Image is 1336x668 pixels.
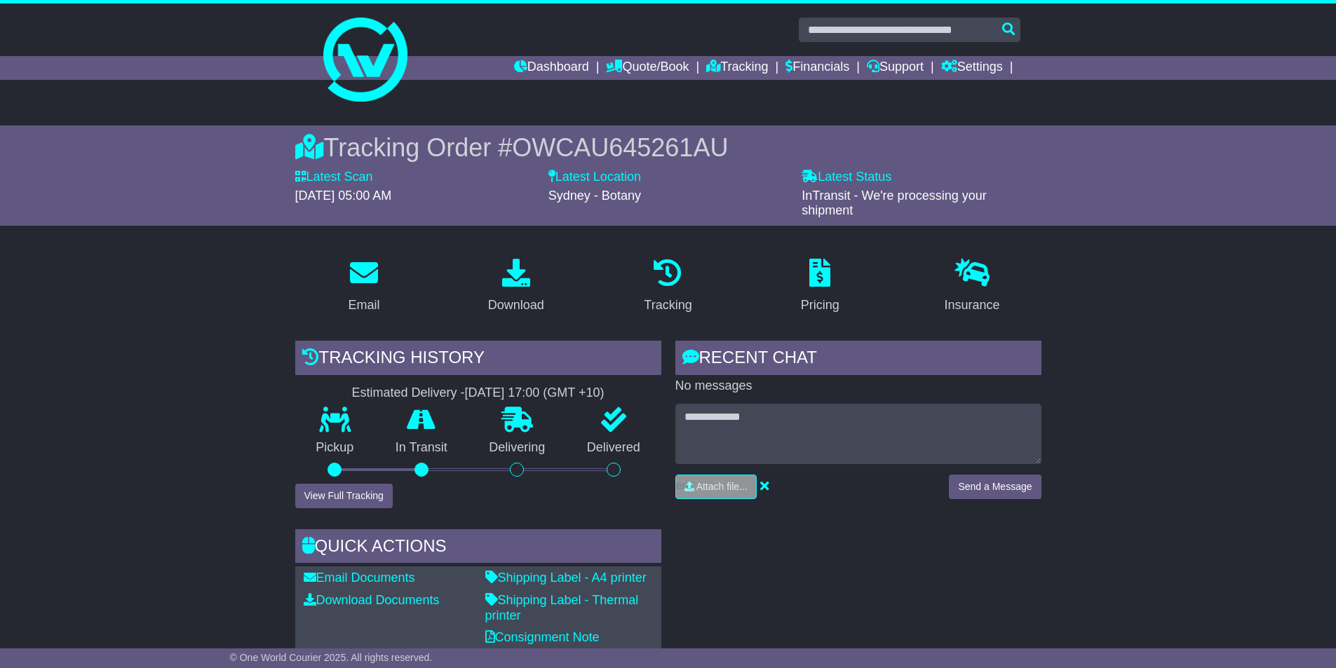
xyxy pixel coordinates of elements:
[485,630,600,644] a: Consignment Note
[644,296,691,315] div: Tracking
[548,170,641,185] label: Latest Location
[304,571,415,585] a: Email Documents
[936,254,1009,320] a: Insurance
[548,189,641,203] span: Sydney - Botany
[304,593,440,607] a: Download Documents
[941,56,1003,80] a: Settings
[295,484,393,508] button: View Full Tracking
[295,529,661,567] div: Quick Actions
[295,189,392,203] span: [DATE] 05:00 AM
[949,475,1041,499] button: Send a Message
[675,379,1041,394] p: No messages
[295,440,375,456] p: Pickup
[375,440,468,456] p: In Transit
[485,571,647,585] a: Shipping Label - A4 printer
[802,189,987,218] span: InTransit - We're processing your shipment
[675,341,1041,379] div: RECENT CHAT
[606,56,689,80] a: Quote/Book
[512,133,728,162] span: OWCAU645261AU
[465,386,605,401] div: [DATE] 17:00 (GMT +10)
[295,386,661,401] div: Estimated Delivery -
[295,132,1041,163] div: Tracking Order #
[339,254,389,320] a: Email
[802,170,891,185] label: Latest Status
[468,440,567,456] p: Delivering
[479,254,553,320] a: Download
[295,170,373,185] label: Latest Scan
[348,296,379,315] div: Email
[566,440,661,456] p: Delivered
[867,56,924,80] a: Support
[488,296,544,315] div: Download
[792,254,849,320] a: Pricing
[514,56,589,80] a: Dashboard
[230,652,433,663] span: © One World Courier 2025. All rights reserved.
[785,56,849,80] a: Financials
[485,593,639,622] a: Shipping Label - Thermal printer
[706,56,768,80] a: Tracking
[801,296,839,315] div: Pricing
[945,296,1000,315] div: Insurance
[295,341,661,379] div: Tracking history
[635,254,701,320] a: Tracking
